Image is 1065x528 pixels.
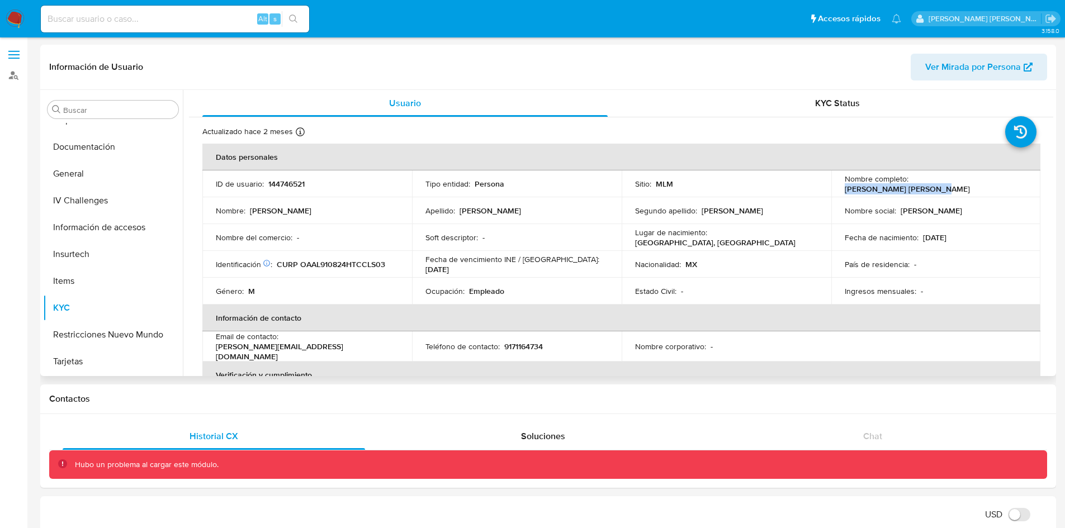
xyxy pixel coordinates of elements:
[921,286,923,296] p: -
[41,12,309,26] input: Buscar usuario o caso...
[216,179,264,189] p: ID de usuario :
[250,206,311,216] p: [PERSON_NAME]
[635,341,706,351] p: Nombre corporativo :
[43,214,183,241] button: Información de accesos
[925,54,1021,80] span: Ver Mirada por Persona
[923,232,946,242] p: [DATE]
[475,179,504,189] p: Persona
[277,259,385,269] p: CURP OAAL910824HTCCLS03
[1045,13,1057,25] a: Salir
[929,13,1042,24] p: ext_jesssali@mercadolibre.com.mx
[845,206,896,216] p: Nombre social :
[425,286,465,296] p: Ocupación :
[216,341,394,361] p: [PERSON_NAME][EMAIL_ADDRESS][DOMAIN_NAME]
[845,174,908,184] p: Nombre completo :
[43,134,183,160] button: Documentación
[282,11,305,27] button: search-icon
[216,232,292,242] p: Nombre del comercio :
[425,179,470,189] p: Tipo entidad :
[43,268,183,294] button: Items
[685,259,697,269] p: MX
[273,13,277,24] span: s
[75,459,219,470] p: Hubo un problema al cargar este módulo.
[425,341,500,351] p: Teléfono de contacto :
[268,179,305,189] p: 144746521
[63,105,174,115] input: Buscar
[914,259,916,269] p: -
[711,341,713,351] p: -
[43,241,183,268] button: Insurtech
[681,286,683,296] p: -
[702,206,763,216] p: [PERSON_NAME]
[482,232,485,242] p: -
[425,206,455,216] p: Apellido :
[297,232,299,242] p: -
[389,97,421,110] span: Usuario
[635,227,707,237] p: Lugar de nacimiento :
[425,232,478,242] p: Soft descriptor :
[863,430,882,443] span: Chat
[43,321,183,348] button: Restricciones Nuevo Mundo
[635,259,681,269] p: Nacionalidad :
[216,286,244,296] p: Género :
[521,430,565,443] span: Soluciones
[845,232,919,242] p: Fecha de nacimiento :
[845,184,970,194] p: [PERSON_NAME] [PERSON_NAME]
[202,361,1040,388] th: Verificación y cumplimiento
[635,179,651,189] p: Sitio :
[202,305,1040,331] th: Información de contacto
[258,13,267,24] span: Alt
[635,206,697,216] p: Segundo apellido :
[190,430,238,443] span: Historial CX
[216,331,278,341] p: Email de contacto :
[43,348,183,375] button: Tarjetas
[248,286,255,296] p: M
[460,206,521,216] p: [PERSON_NAME]
[43,294,183,321] button: KYC
[216,206,245,216] p: Nombre :
[425,254,599,264] p: Fecha de vencimiento INE / [GEOGRAPHIC_DATA] :
[635,237,796,248] p: [GEOGRAPHIC_DATA], [GEOGRAPHIC_DATA]
[892,14,901,23] a: Notificaciones
[216,259,272,269] p: Identificación :
[52,105,61,114] button: Buscar
[43,187,183,214] button: IV Challenges
[202,126,293,137] p: Actualizado hace 2 meses
[635,286,676,296] p: Estado Civil :
[845,286,916,296] p: Ingresos mensuales :
[656,179,673,189] p: MLM
[469,286,504,296] p: Empleado
[818,13,881,25] span: Accesos rápidos
[49,61,143,73] h1: Información de Usuario
[901,206,962,216] p: [PERSON_NAME]
[815,97,860,110] span: KYC Status
[202,144,1040,170] th: Datos personales
[911,54,1047,80] button: Ver Mirada por Persona
[49,393,1047,405] h1: Contactos
[425,264,449,274] p: [DATE]
[43,160,183,187] button: General
[504,341,543,351] p: 9171164734
[845,259,910,269] p: País de residencia :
